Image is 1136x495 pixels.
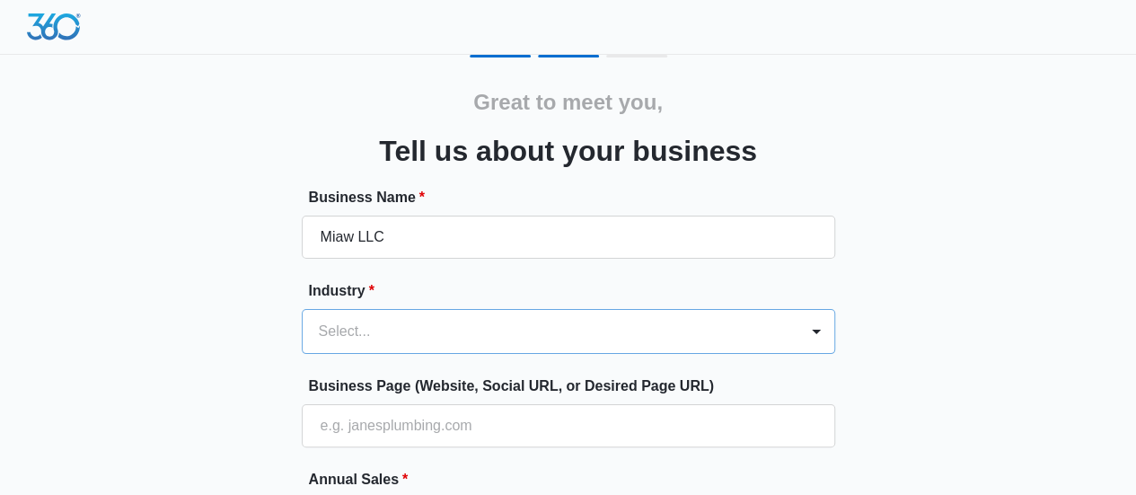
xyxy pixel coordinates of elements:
input: e.g. janesplumbing.com [302,404,835,447]
input: e.g. Jane's Plumbing [302,216,835,259]
h3: Tell us about your business [379,129,757,172]
label: Annual Sales [309,469,842,491]
h2: Great to meet you, [473,86,663,119]
label: Business Page (Website, Social URL, or Desired Page URL) [309,376,842,397]
label: Industry [309,280,842,302]
label: Business Name [309,187,842,208]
